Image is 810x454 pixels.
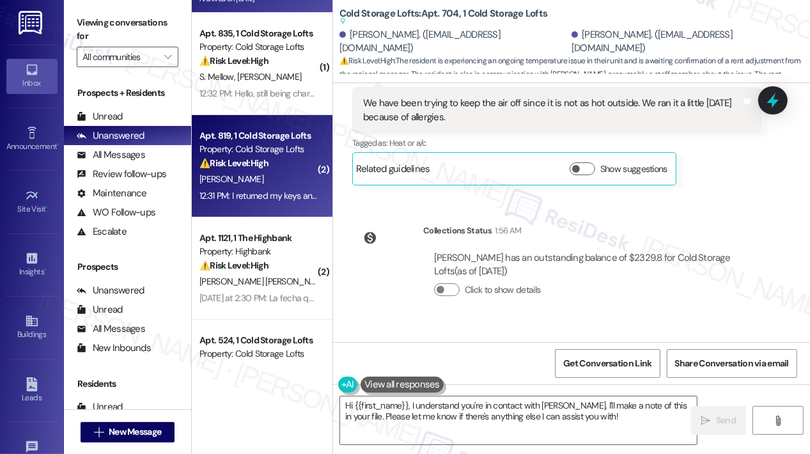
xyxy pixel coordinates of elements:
button: Send [691,406,747,435]
a: Site Visit • [6,185,58,219]
div: All Messages [77,148,145,162]
div: 1:56 AM [492,224,521,237]
img: ResiDesk Logo [19,11,45,35]
span: Send [716,414,736,427]
div: Tagged as: [352,134,762,152]
div: Unread [77,110,123,123]
label: Viewing conversations for [77,13,178,47]
div: Maintenance [77,187,147,200]
div: We have been trying to keep the air off since it is not as hot outside. We ran it a little [DATE]... [363,97,742,124]
span: S. Mellow [199,71,237,82]
div: Residents [64,377,191,391]
div: Apt. 1121, 1 The Highbank [199,231,318,245]
span: : The resident is experiencing an ongoing temperature issue in their unit and is awaiting confirm... [339,54,810,109]
div: Related guidelines [356,162,430,181]
strong: 🔧 Risk Level: Medium [199,362,283,373]
i:  [164,52,171,62]
strong: ⚠️ Risk Level: High [339,56,394,66]
b: Cold Storage Lofts: Apt. 704, 1 Cold Storage Lofts [339,7,547,28]
div: Review follow-ups [77,168,166,181]
button: Share Conversation via email [667,349,797,378]
button: New Message [81,422,175,442]
div: Property: Cold Storage Lofts [199,347,318,361]
span: • [46,203,48,212]
a: Buildings [6,310,58,345]
div: Unread [77,303,123,317]
span: • [57,140,59,149]
span: New Message [109,425,161,439]
strong: ⚠️ Risk Level: High [199,55,269,67]
div: [PERSON_NAME] has an outstanding balance of $2329.8 for Cold Storage Lofts (as of [DATE]) [434,251,751,279]
div: Apt. 819, 1 Cold Storage Lofts [199,129,318,143]
textarea: Hi {{first_name}}, I understand you're in contact with [PERSON_NAME]. I'll make a note of this in... [340,396,697,444]
div: New Inbounds [77,341,151,355]
div: 12:31 PM: I returned my keys and informed the manager. [199,190,403,201]
input: All communities [82,47,158,67]
div: Unanswered [77,284,144,297]
span: Heat or a/c [389,137,426,148]
i:  [773,416,783,426]
button: Get Conversation Link [555,349,660,378]
span: Share Conversation via email [675,357,789,370]
div: Apt. 835, 1 Cold Storage Lofts [199,27,318,40]
a: Inbox [6,59,58,93]
div: Property: Highbank [199,245,318,258]
div: Collections Status [423,224,492,237]
div: Prospects [64,260,191,274]
div: WO Follow-ups [77,206,155,219]
span: [PERSON_NAME] [237,71,301,82]
label: Show suggestions [600,162,667,176]
span: [PERSON_NAME] [199,173,263,185]
strong: ⚠️ Risk Level: High [199,157,269,169]
a: Leads [6,373,58,408]
span: [PERSON_NAME] [PERSON_NAME] [199,276,333,287]
div: Escalate [77,225,127,239]
div: Property: Cold Storage Lofts [199,143,318,156]
a: Insights • [6,247,58,282]
div: [PERSON_NAME]. ([EMAIL_ADDRESS][DOMAIN_NAME]) [339,28,568,56]
div: 12:32 PM: Hello, still being charged garage rent for the month? [199,88,426,99]
div: Unread [77,400,123,414]
label: Click to show details [465,283,540,297]
div: Apt. 524, 1 Cold Storage Lofts [199,334,318,347]
span: • [44,265,46,274]
strong: ⚠️ Risk Level: High [199,260,269,271]
div: Prospects + Residents [64,86,191,100]
div: All Messages [77,322,145,336]
div: Unanswered [77,129,144,143]
div: [PERSON_NAME]. ([EMAIL_ADDRESS][DOMAIN_NAME]) [572,28,800,56]
div: Property: Cold Storage Lofts [199,40,318,54]
i:  [94,427,104,437]
i:  [701,416,711,426]
span: Get Conversation Link [563,357,651,370]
